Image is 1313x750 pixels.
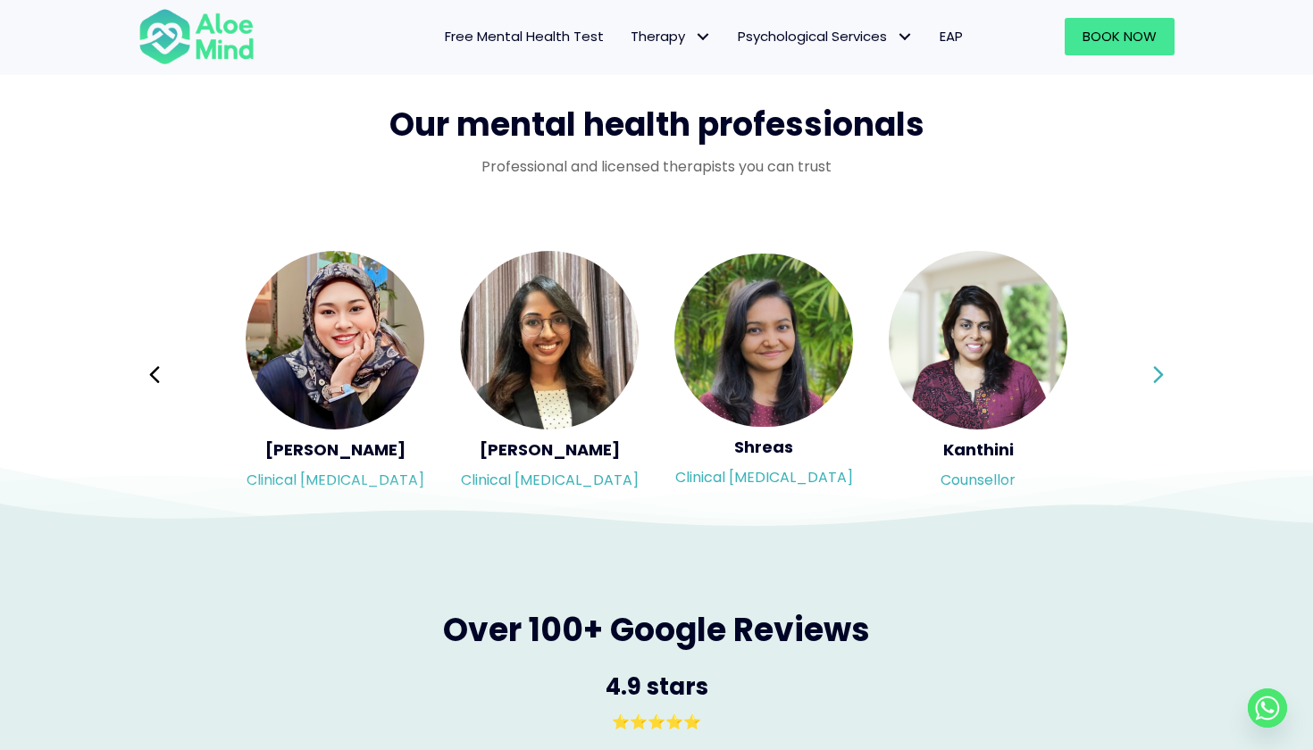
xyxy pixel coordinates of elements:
[889,251,1067,429] img: <h5>Kanthini</h5><p>Counsellor</p>
[630,712,648,732] span: ⭐
[631,27,711,46] span: Therapy
[138,156,1175,177] p: Professional and licensed therapists you can trust
[889,438,1067,461] h5: Kanthini
[431,18,617,55] a: Free Mental Health Test
[246,251,424,499] a: <h5>Yasmin</h5><p>Clinical Psychologist</p> [PERSON_NAME]Clinical [MEDICAL_DATA]
[443,607,870,653] span: Over 100+ Google Reviews
[724,18,926,55] a: Psychological ServicesPsychological Services: submenu
[606,671,708,703] span: 4.9 stars
[389,102,924,147] span: Our mental health professionals
[889,251,1067,499] a: <h5>Kanthini</h5><p>Counsellor</p> KanthiniCounsellor
[1083,27,1157,46] span: Book Now
[612,712,630,732] span: ⭐
[138,7,255,66] img: Aloe mind Logo
[460,249,639,501] div: Slide 4 of 3
[246,251,424,429] img: <h5>Yasmin</h5><p>Clinical Psychologist</p>
[889,249,1067,501] div: Slide 6 of 3
[617,18,724,55] a: TherapyTherapy: submenu
[926,18,976,55] a: EAP
[690,24,715,50] span: Therapy: submenu
[674,436,853,458] h5: Shreas
[674,254,853,496] a: <h5>Shreas</h5><p>Clinical Psychologist</p> ShreasClinical [MEDICAL_DATA]
[683,712,701,732] span: ⭐
[278,18,976,55] nav: Menu
[648,712,665,732] span: ⭐
[445,27,604,46] span: Free Mental Health Test
[940,27,963,46] span: EAP
[460,438,639,461] h5: [PERSON_NAME]
[674,254,853,427] img: <h5>Shreas</h5><p>Clinical Psychologist</p>
[738,27,913,46] span: Psychological Services
[665,712,683,732] span: ⭐
[246,249,424,501] div: Slide 3 of 3
[1248,688,1287,728] a: Whatsapp
[891,24,917,50] span: Psychological Services: submenu
[1065,18,1175,55] a: Book Now
[674,249,853,501] div: Slide 5 of 3
[246,438,424,461] h5: [PERSON_NAME]
[460,251,639,429] img: <h5>Anita</h5><p>Clinical Psychologist</p>
[460,251,639,499] a: <h5>Anita</h5><p>Clinical Psychologist</p> [PERSON_NAME]Clinical [MEDICAL_DATA]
